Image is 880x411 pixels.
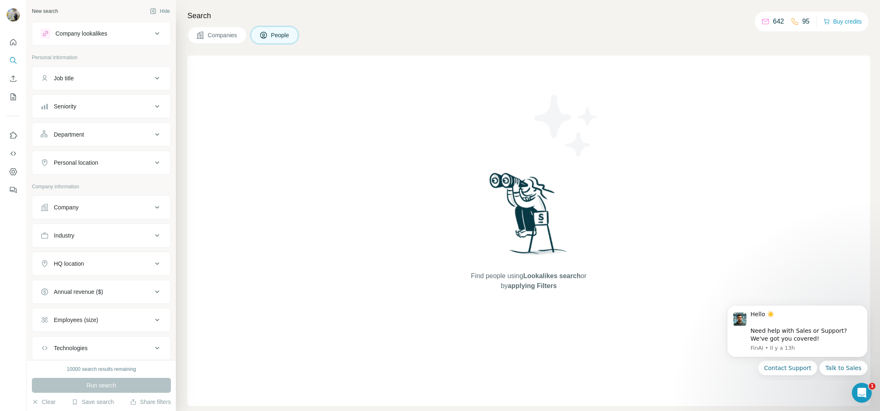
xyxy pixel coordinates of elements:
p: 642 [773,17,784,26]
button: Search [7,53,20,68]
button: Feedback [7,183,20,197]
button: Department [32,125,170,144]
span: Find people using or by [463,271,595,291]
div: Industry [54,231,74,240]
iframe: Intercom live chat [852,383,872,403]
button: Job title [32,68,170,88]
button: Employees (size) [32,310,170,330]
span: applying Filters [508,282,556,289]
button: Buy credits [823,16,862,27]
div: Personal location [54,159,98,167]
button: Enrich CSV [7,71,20,86]
div: Company [54,203,79,212]
button: Company [32,197,170,217]
div: Employees (size) [54,316,98,324]
p: 95 [802,17,810,26]
span: 1 [869,383,875,389]
iframe: Intercom notifications message [715,298,880,380]
button: Quick start [7,35,20,50]
img: Surfe Illustration - Woman searching with binoculars [486,171,572,263]
span: Companies [208,31,238,39]
button: Save search [72,398,114,406]
button: Share filters [130,398,171,406]
button: Personal location [32,153,170,173]
button: Use Surfe on LinkedIn [7,128,20,143]
button: Company lookalikes [32,24,170,43]
h4: Search [187,10,870,22]
div: 10000 search results remaining [67,365,136,373]
p: Company information [32,183,171,190]
span: Lookalikes search [523,272,581,279]
div: New search [32,7,58,15]
img: Surfe Illustration - Stars [529,89,603,163]
div: Company lookalikes [55,29,107,38]
button: Industry [32,226,170,245]
span: People [271,31,290,39]
button: Technologies [32,338,170,358]
button: Use Surfe API [7,146,20,161]
button: Dashboard [7,164,20,179]
div: Annual revenue ($) [54,288,103,296]
button: My lists [7,89,20,104]
div: Job title [54,74,74,82]
div: HQ location [54,260,84,268]
img: Avatar [7,8,20,22]
button: Annual revenue ($) [32,282,170,302]
p: Personal information [32,54,171,61]
button: Clear [32,398,55,406]
div: Technologies [54,344,88,352]
button: HQ location [32,254,170,274]
div: Department [54,130,84,139]
div: Seniority [54,102,76,111]
button: Hide [144,5,176,17]
button: Seniority [32,96,170,116]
